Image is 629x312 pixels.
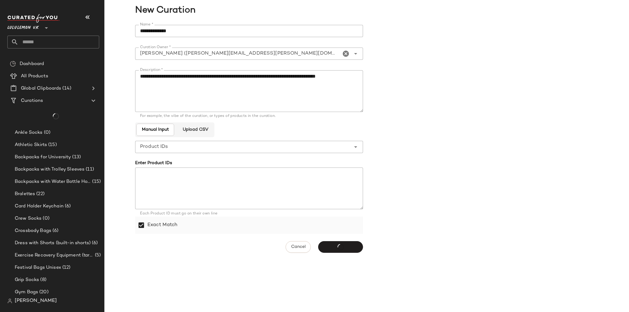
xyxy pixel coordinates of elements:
span: (15) [47,141,57,148]
span: Dress with Shorts (built-in shorts) [15,240,91,247]
img: svg%3e [10,61,16,67]
label: Exact Match [147,217,178,234]
span: Ankle Socks [15,129,43,136]
span: Lululemon UK [7,21,39,32]
div: For example, the vibe of the curation, or types of products in the curation. [140,114,358,118]
span: (5) [94,252,101,259]
button: Manual Input [136,124,174,136]
span: Curations [21,97,43,104]
span: (6) [64,203,71,210]
span: All Products [21,73,48,80]
span: (13) [71,154,81,161]
span: New Curation [104,4,625,17]
span: Festival Bags Unisex [15,264,61,271]
span: Dashboard [20,60,44,67]
span: (22) [35,191,45,198]
span: Manual Input [142,127,169,132]
span: Bralettes [15,191,35,198]
div: Each Product ID must go on their own line [140,211,358,217]
span: (11) [84,166,94,173]
span: Product IDs [140,143,168,151]
span: (6) [51,227,58,234]
span: Upload CSV [182,127,208,132]
span: (12) [61,264,71,271]
span: Gym Bags [15,289,38,296]
span: (14) [61,85,71,92]
span: Cancel [291,245,306,249]
span: (0) [43,129,50,136]
i: Open [352,50,359,57]
span: Crossbody Bags [15,227,51,234]
img: svg%3e [7,299,12,303]
span: (0) [41,215,49,222]
span: Backpacks for University [15,154,71,161]
button: Cancel [286,241,311,253]
span: [PERSON_NAME] [15,297,57,305]
span: (8) [39,276,46,283]
span: Crew Socks [15,215,41,222]
span: (15) [91,178,101,185]
span: Grip Socks [15,276,39,283]
i: Clear Curation Owner * [342,50,350,57]
span: Card Holder Keychain [15,203,64,210]
img: cfy_white_logo.C9jOOHJF.svg [7,14,60,23]
span: (20) [38,289,49,296]
div: Enter Product IDs [135,160,363,166]
span: (6) [91,240,98,247]
span: Exercise Recovery Equipment (target mobility + muscle recovery equipment) [15,252,94,259]
span: Global Clipboards [21,85,61,92]
span: Backpacks with Water Bottle Holder [15,178,91,185]
span: Backpacks with Trolley Sleeves [15,166,84,173]
button: Upload CSV [177,124,213,136]
span: Athletic Skirts [15,141,47,148]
